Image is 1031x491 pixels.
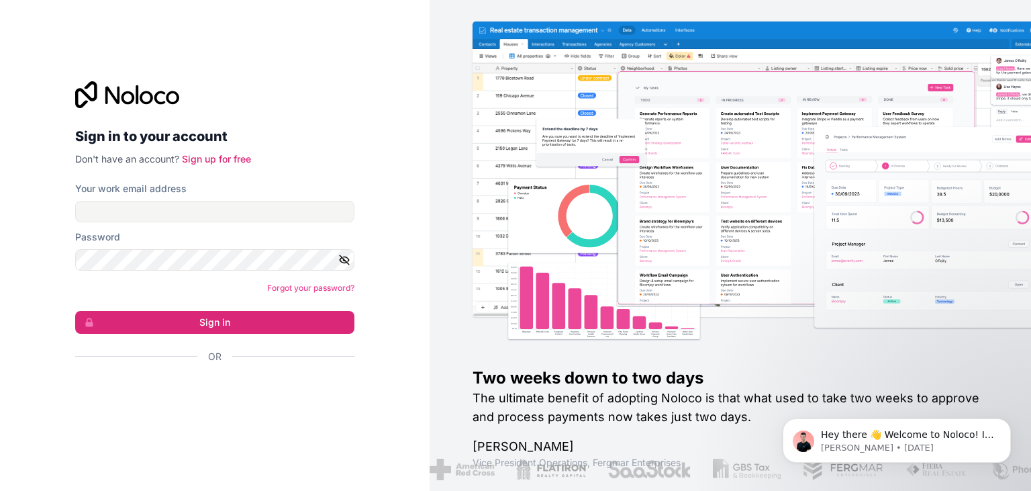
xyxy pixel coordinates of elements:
[473,437,988,456] h1: [PERSON_NAME]
[75,230,120,244] label: Password
[516,459,586,480] img: /assets/flatiron-C8eUkumj.png
[763,390,1031,484] iframe: Intercom notifications message
[473,367,988,389] h1: Two weeks down to two days
[182,153,251,165] a: Sign up for free
[430,459,495,480] img: /assets/american-red-cross-BAupjrZR.png
[75,378,344,408] div: Über Google anmelden. Wird in neuem Tab geöffnet.
[208,350,222,363] span: Or
[68,378,350,408] iframe: Schaltfläche „Über Google anmelden“
[75,311,354,334] button: Sign in
[607,459,692,480] img: /assets/saastock-C6Zbiodz.png
[473,456,988,470] h1: Vice President Operations , Fergmar Enterprises
[75,182,187,195] label: Your work email address
[75,201,354,222] input: Email address
[267,283,354,293] a: Forgot your password?
[75,153,179,165] span: Don't have an account?
[473,389,988,427] h2: The ultimate benefit of adopting Noloco is that what used to take two weeks to approve and proces...
[75,124,354,148] h2: Sign in to your account
[713,459,781,480] img: /assets/gbstax-C-GtDUiK.png
[75,249,354,271] input: Password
